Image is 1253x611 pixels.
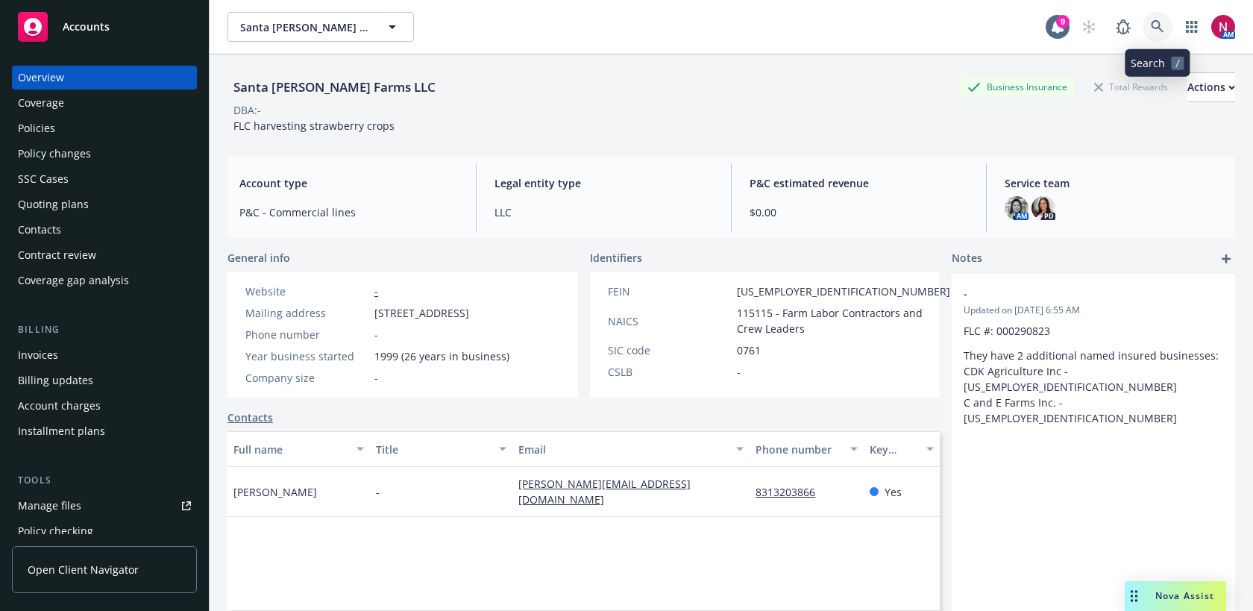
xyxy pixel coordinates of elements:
a: 8313203866 [756,485,827,499]
div: Email [518,442,727,457]
a: Search [1143,12,1172,42]
div: Coverage gap analysis [18,269,129,292]
p: They have 2 additional named insured businesses: CDK Agriculture Inc - [US_EMPLOYER_IDENTIFICATIO... [964,348,1223,426]
span: Notes [952,250,982,268]
div: SSC Cases [18,167,69,191]
div: Billing [12,322,197,337]
div: Drag to move [1125,581,1143,611]
div: Total Rewards [1087,78,1175,96]
div: NAICS [608,313,731,329]
a: Coverage [12,91,197,115]
span: General info [227,250,290,266]
span: 1999 (26 years in business) [374,348,509,364]
div: CSLB [608,364,731,380]
div: Policy changes [18,142,91,166]
span: [US_EMPLOYER_IDENTIFICATION_NUMBER] [737,283,950,299]
a: SSC Cases [12,167,197,191]
div: SIC code [608,342,731,358]
span: Accounts [63,21,110,33]
span: [PERSON_NAME] [233,484,317,500]
span: - [374,327,378,342]
span: Yes [885,484,902,500]
div: Website [245,283,368,299]
span: Santa [PERSON_NAME] Farms LLC [240,19,369,35]
span: FLC harvesting strawberry crops [233,119,395,133]
span: Identifiers [590,250,642,266]
div: Mailing address [245,305,368,321]
div: Phone number [245,327,368,342]
div: Business Insurance [960,78,1075,96]
a: Policies [12,116,197,140]
a: Quoting plans [12,192,197,216]
button: Nova Assist [1125,581,1226,611]
button: Actions [1187,72,1235,102]
div: 9 [1056,15,1070,28]
span: 115115 - Farm Labor Contractors and Crew Leaders [737,305,950,336]
div: Full name [233,442,348,457]
button: Key contact [864,431,940,467]
a: Switch app [1177,12,1207,42]
div: Actions [1187,73,1235,101]
div: Policies [18,116,55,140]
div: Title [376,442,490,457]
button: Santa [PERSON_NAME] Farms LLC [227,12,414,42]
a: Installment plans [12,419,197,443]
span: Updated on [DATE] 6:55 AM [964,304,1223,317]
span: - [376,484,380,500]
img: photo [1031,196,1055,220]
span: - [374,370,378,386]
span: $0.00 [750,204,968,220]
span: P&C estimated revenue [750,175,968,191]
span: P&C - Commercial lines [239,204,458,220]
button: Phone number [750,431,864,467]
a: Manage files [12,494,197,518]
a: Billing updates [12,369,197,392]
a: [PERSON_NAME][EMAIL_ADDRESS][DOMAIN_NAME] [518,477,691,507]
div: Manage files [18,494,81,518]
div: DBA: - [233,102,261,118]
img: photo [1005,196,1029,220]
div: Coverage [18,91,64,115]
a: Overview [12,66,197,90]
span: Legal entity type [494,175,713,191]
div: -Updated on [DATE] 6:55 AMFLC #: 000290823They have 2 additional named insured businesses: CDK Ag... [952,274,1235,438]
div: Contract review [18,243,96,267]
span: - [737,364,741,380]
div: FEIN [608,283,731,299]
a: - [374,284,378,298]
div: Quoting plans [18,192,89,216]
div: Phone number [756,442,841,457]
div: Contacts [18,218,61,242]
div: Policy checking [18,519,93,543]
div: Overview [18,66,64,90]
div: Billing updates [18,369,93,392]
div: Tools [12,473,197,488]
a: add [1217,250,1235,268]
a: Policy changes [12,142,197,166]
button: Title [370,431,512,467]
a: Report a Bug [1108,12,1138,42]
p: FLC #: 000290823 [964,323,1223,339]
span: Service team [1005,175,1223,191]
button: Full name [227,431,370,467]
span: Nova Assist [1155,589,1214,602]
div: Account charges [18,394,101,418]
span: - [964,286,1184,301]
a: Invoices [12,343,197,367]
a: Account charges [12,394,197,418]
div: Company size [245,370,368,386]
span: Open Client Navigator [28,562,139,577]
a: Accounts [12,6,197,48]
div: Key contact [870,442,917,457]
a: Coverage gap analysis [12,269,197,292]
div: Installment plans [18,419,105,443]
span: LLC [494,204,713,220]
div: Santa [PERSON_NAME] Farms LLC [227,78,442,97]
a: Contract review [12,243,197,267]
span: [STREET_ADDRESS] [374,305,469,321]
a: Start snowing [1074,12,1104,42]
div: Invoices [18,343,58,367]
span: Account type [239,175,458,191]
div: Year business started [245,348,368,364]
a: Contacts [227,410,273,425]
